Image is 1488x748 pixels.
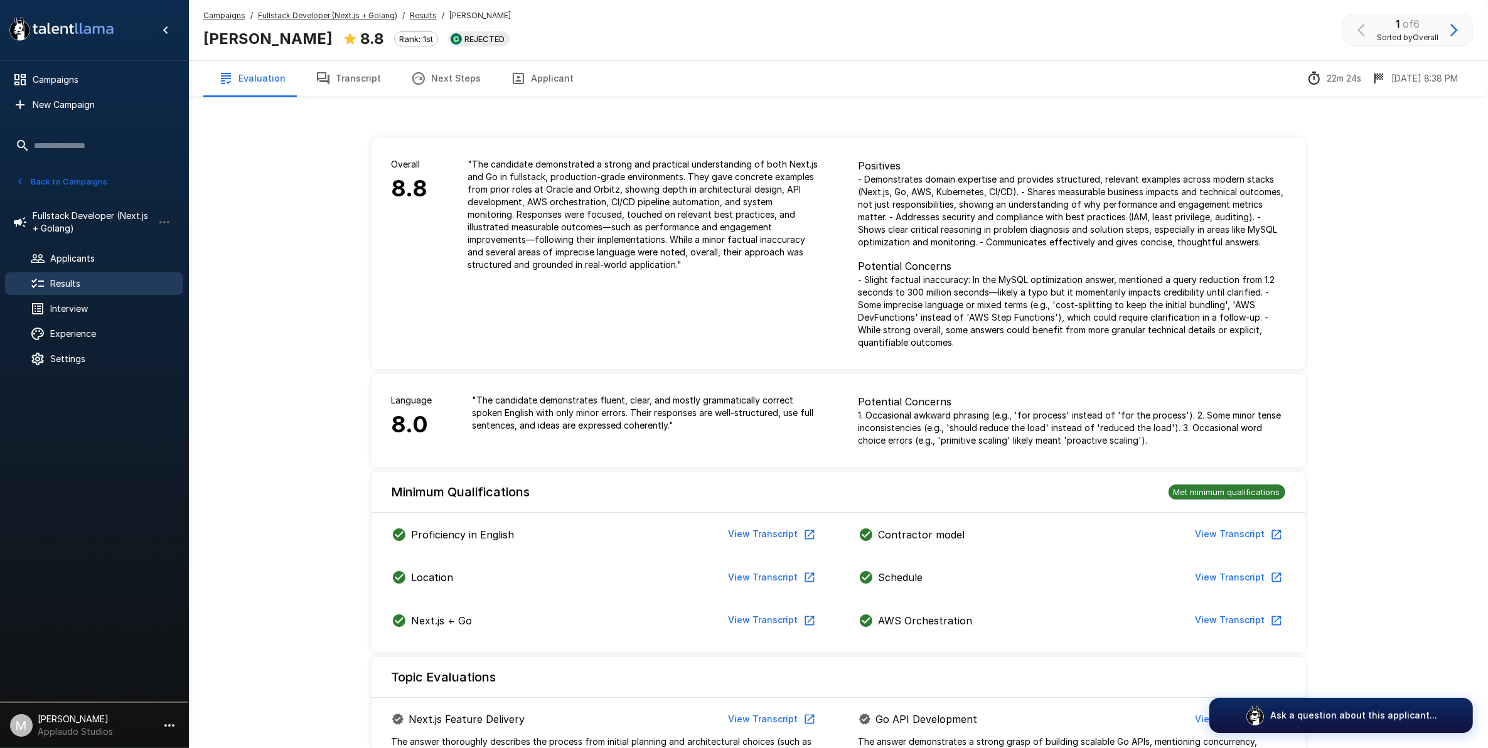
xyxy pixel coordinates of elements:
button: Evaluation [203,61,301,96]
button: View Transcript [1191,566,1285,589]
p: Next.js + Go [412,613,473,628]
div: The time between starting and completing the interview [1307,71,1361,86]
p: Location [412,570,454,585]
b: [PERSON_NAME] [203,29,333,48]
span: Met minimum qualifications [1169,487,1285,497]
button: Next Steps [396,61,496,96]
p: Proficiency in English [412,527,515,542]
p: Positives [859,158,1285,173]
b: 8.8 [360,29,384,48]
button: View Transcript [724,566,818,589]
p: Schedule [879,570,923,585]
h6: 8.0 [392,407,432,443]
p: Language [392,394,432,407]
span: of 6 [1403,18,1420,30]
p: - Slight factual inaccuracy: In the MySQL optimization answer, mentioned a query reduction from 1... [859,274,1285,349]
p: AWS Orchestration [879,613,973,628]
button: Transcript [301,61,396,96]
span: REJECTED [459,34,510,44]
p: Potential Concerns [859,394,1285,409]
img: logo_glasses@2x.png [1245,705,1265,725]
h6: 8.8 [392,171,428,207]
button: Ask a question about this applicant... [1209,698,1473,733]
b: 1 [1396,18,1400,30]
span: Rank: 1st [395,34,437,44]
p: Overall [392,158,428,171]
div: View profile in SmartRecruiters [448,31,510,46]
p: Contractor model [879,527,965,542]
p: - Demonstrates domain expertise and provides structured, relevant examples across modern stacks (... [859,173,1285,248]
p: Potential Concerns [859,259,1285,274]
p: Ask a question about this applicant... [1270,709,1437,722]
button: View Transcript [724,708,818,731]
div: The date and time when the interview was completed [1371,71,1458,86]
img: smartrecruiters_logo.jpeg [451,33,462,45]
p: 1. Occasional awkward phrasing (e.g., 'for process' instead of 'for the process'). 2. Some minor ... [859,409,1285,447]
button: View Transcript [1191,523,1285,546]
p: " The candidate demonstrated a strong and practical understanding of both Next.js and Go in fulls... [468,158,818,271]
h6: Minimum Qualifications [392,482,530,502]
p: Go API Development [876,712,978,727]
p: 22m 24s [1327,72,1361,85]
span: Sorted by Overall [1377,31,1438,44]
p: [DATE] 8:38 PM [1391,72,1458,85]
p: " The candidate demonstrates fluent, clear, and mostly grammatically correct spoken English with ... [473,394,818,432]
button: View Transcript [724,609,818,632]
button: View Transcript [1191,708,1285,731]
button: View Transcript [724,523,818,546]
button: View Transcript [1191,609,1285,632]
button: Applicant [496,61,589,96]
h6: Topic Evaluations [392,667,496,687]
p: Next.js Feature Delivery [409,712,525,727]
